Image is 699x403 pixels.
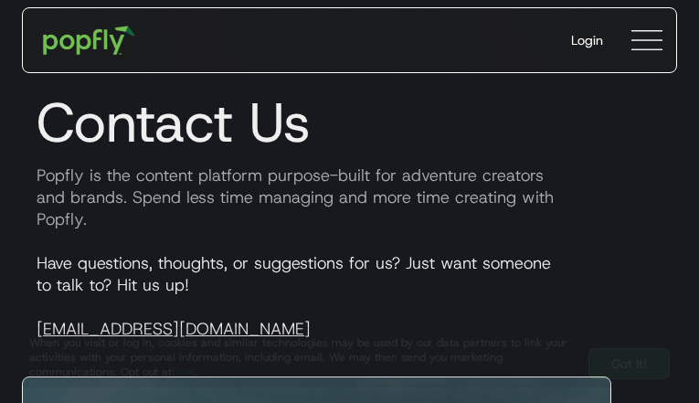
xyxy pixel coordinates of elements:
[37,318,311,340] a: [EMAIL_ADDRESS][DOMAIN_NAME]
[588,348,670,379] a: Got It!
[172,365,195,379] a: here
[571,31,603,49] div: Login
[22,164,677,230] p: Popfly is the content platform purpose-built for adventure creators and brands. Spend less time m...
[30,13,148,68] a: home
[556,16,618,64] a: Login
[22,252,677,340] p: Have questions, thoughts, or suggestions for us? Just want someone to talk to? Hit us up!
[29,335,574,379] div: When you visit or log in, cookies and similar technologies may be used by our data partners to li...
[22,90,677,155] h1: Contact Us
